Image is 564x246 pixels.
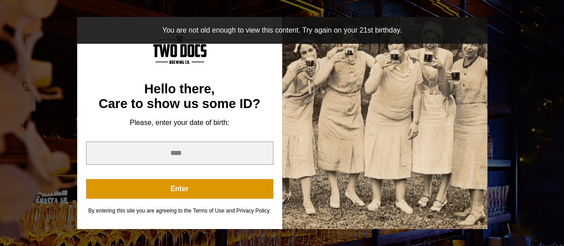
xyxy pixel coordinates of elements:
[86,26,478,35] div: You are not old enough to view this content. Try again on your 21st birthday.
[86,142,273,165] input: year
[86,208,273,214] div: By entering this site you are agreeing to the Terms of Use and Privacy Policy.
[86,82,273,112] div: Hello there, Care to show us some ID?
[153,35,206,64] img: Content Logo
[86,118,273,127] div: Please, enter your date of birth:
[86,179,273,199] button: Enter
